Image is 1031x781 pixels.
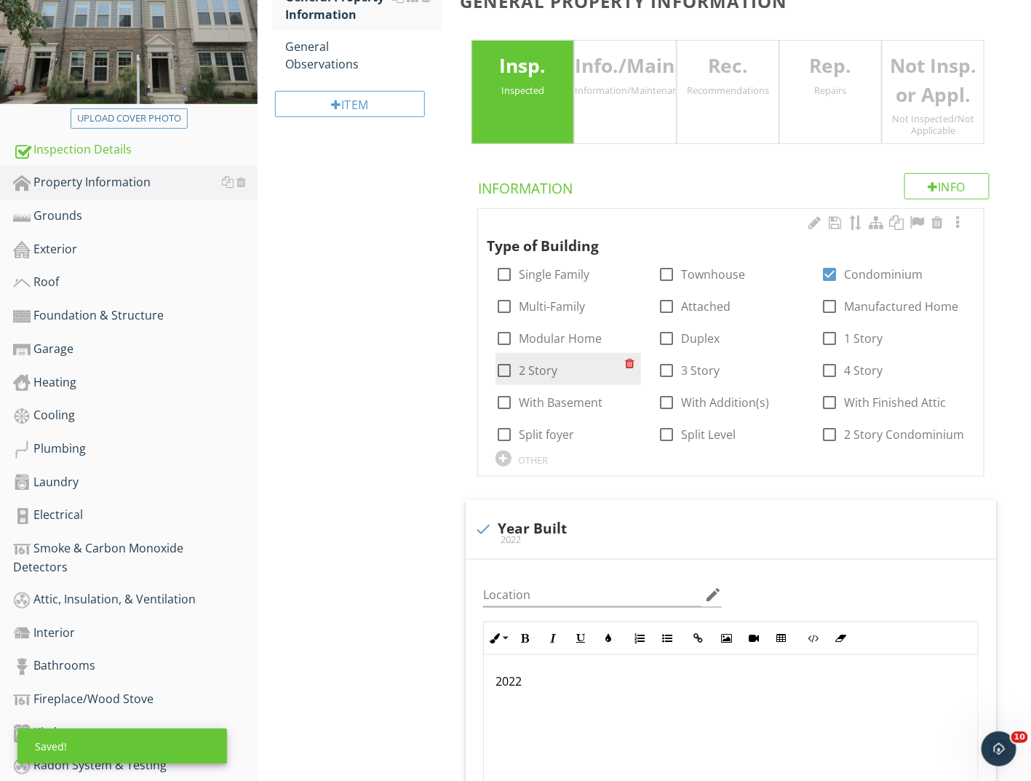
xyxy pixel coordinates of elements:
[704,586,722,603] i: edit
[13,539,258,576] div: Smoke & Carbon Monoxide Detectors
[653,625,681,652] button: Unordered List
[478,173,990,198] h4: Information
[13,473,258,492] div: Laundry
[519,395,602,410] label: With Basement
[567,625,594,652] button: Underline (Ctrl+U)
[472,84,573,96] div: Inspected
[518,454,548,466] div: OTHER
[519,363,557,378] label: 2 Story
[682,363,720,378] label: 3 Story
[844,427,964,442] label: 2 Story Condominium
[780,84,881,96] div: Repairs
[682,299,731,314] label: Attached
[682,427,736,442] label: Split Level
[484,625,511,652] button: Inline Style
[677,84,779,96] div: Recommendations
[682,395,770,410] label: With Addition(s)
[844,299,958,314] label: Manufactured Home
[626,625,653,652] button: Ordered List
[13,173,258,192] div: Property Information
[740,625,768,652] button: Insert Video
[519,267,589,282] label: Single Family
[594,625,622,652] button: Colors
[13,406,258,425] div: Cooling
[682,267,746,282] label: Townhouse
[13,690,258,709] div: Fireplace/Wood Stove
[519,331,602,346] label: Modular Home
[285,38,442,73] div: General Observations
[799,625,827,652] button: Code View
[844,267,923,282] label: Condominium
[495,673,966,690] p: 2022
[883,52,984,109] p: Not Insp. or Appl.
[844,331,883,346] label: 1 Story
[275,91,425,117] div: Item
[487,215,951,257] div: Type of Building
[13,440,258,459] div: Plumbing
[519,427,574,442] label: Split foyer
[13,723,258,742] div: Kitchen
[13,273,258,292] div: Roof
[13,140,258,159] div: Inspection Details
[768,625,795,652] button: Insert Table
[17,729,227,764] div: Saved!
[13,590,258,609] div: Attic, Insulation, & Ventilation
[1011,732,1028,743] span: 10
[712,625,740,652] button: Insert Image (Ctrl+P)
[474,534,987,545] div: 2022
[472,52,573,81] p: Insp.
[13,340,258,359] div: Garage
[982,732,1016,766] iframe: Intercom live chat
[682,331,720,346] label: Duplex
[519,299,585,314] label: Multi-Family
[844,395,946,410] label: With Finished Attic
[77,111,181,126] div: Upload cover photo
[13,657,258,675] div: Bathrooms
[13,207,258,226] div: Grounds
[780,52,881,81] p: Rep.
[827,625,854,652] button: Clear Formatting
[511,625,539,652] button: Bold (Ctrl+B)
[483,583,702,607] input: Location
[575,52,676,81] p: Info./Main.
[685,625,712,652] button: Insert Link (Ctrl+K)
[844,363,883,378] label: 4 Story
[13,757,258,776] div: Radon System & Testing
[13,373,258,392] div: Heating
[904,173,990,199] div: Info
[13,240,258,259] div: Exterior
[71,108,188,129] button: Upload cover photo
[13,306,258,325] div: Foundation & Structure
[13,624,258,643] div: Interior
[539,625,567,652] button: Italic (Ctrl+I)
[883,113,984,136] div: Not Inspected/Not Applicable
[13,506,258,525] div: Electrical
[677,52,779,81] p: Rec.
[575,84,676,96] div: Information/Maintenance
